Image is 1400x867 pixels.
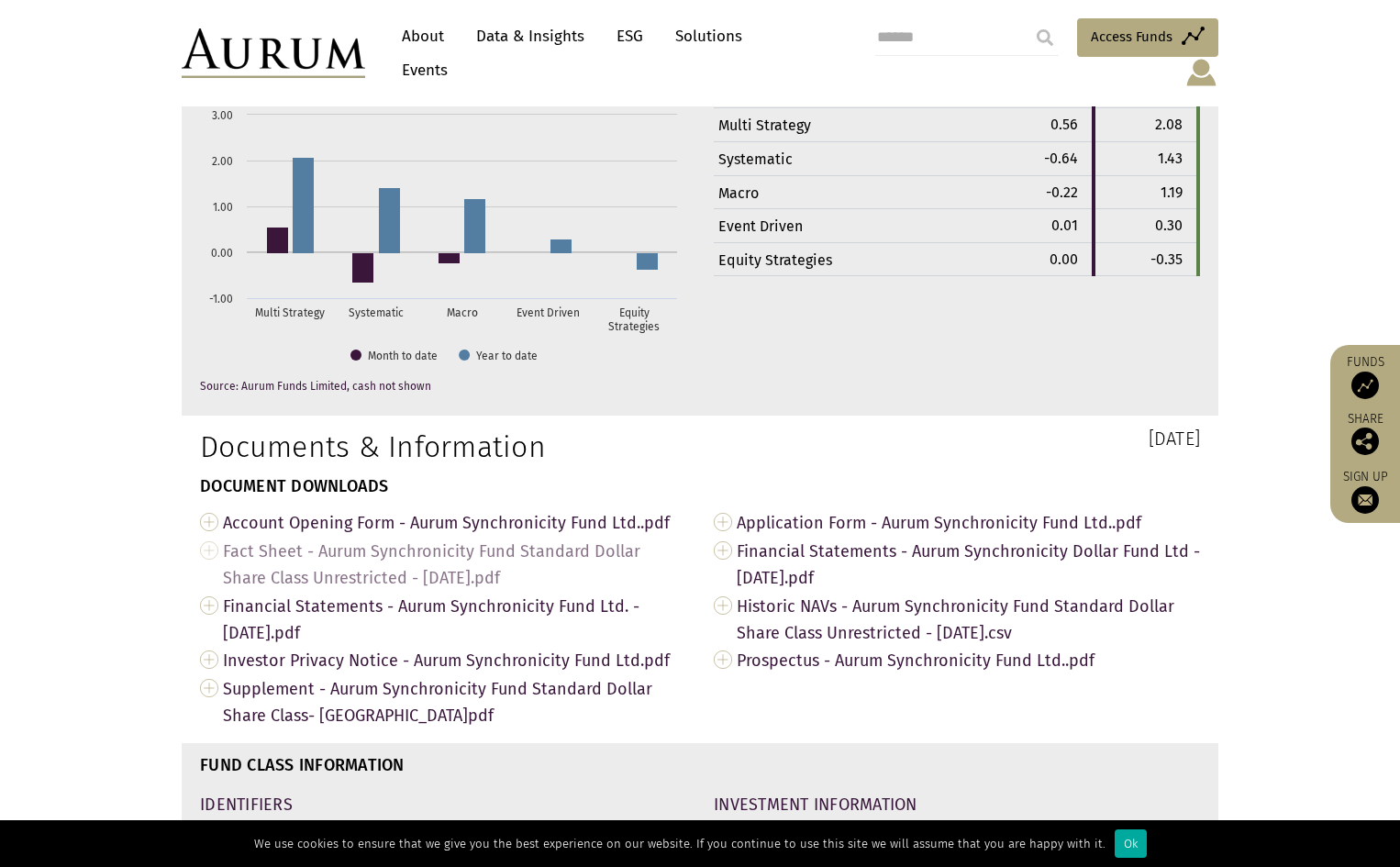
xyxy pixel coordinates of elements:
[987,209,1094,243] td: 0.01
[212,109,233,122] text: 3.00
[987,175,1094,209] td: -0.22
[1184,57,1218,88] img: account-icon.svg
[393,19,453,53] a: About
[1115,829,1147,858] div: Ok
[607,19,652,53] a: ESG
[467,19,594,53] a: Data & Insights
[393,53,448,87] a: Events
[1094,141,1198,175] td: 1.43
[447,306,478,319] text: Macro
[737,592,1200,647] span: Historic NAVs - Aurum Synchronicity Fund Standard Dollar Share Class Unrestricted - [DATE].csv
[349,306,404,319] text: Systematic
[1351,428,1379,455] img: Share this post
[1094,242,1198,276] td: -0.35
[1077,18,1218,57] a: Access Funds
[200,755,405,775] strong: FUND CLASS INFORMATION
[1094,175,1198,209] td: 1.19
[714,796,1200,813] h4: INVESTMENT INFORMATION
[1094,108,1198,142] td: 2.08
[666,19,751,53] a: Solutions
[987,242,1094,276] td: 0.00
[211,247,233,260] text: 0.00
[223,646,686,674] span: Investor Privacy Notice - Aurum Synchronicity Fund Ltd.pdf
[200,429,686,464] h1: Documents & Information
[714,108,987,142] td: Multi Strategy
[223,674,686,729] span: Supplement - Aurum Synchronicity Fund Standard Dollar Share Class- [GEOGRAPHIC_DATA]pdf
[737,508,1200,537] span: Application Form - Aurum Synchronicity Fund Ltd..pdf
[714,175,987,209] td: Macro
[212,155,233,168] text: 2.00
[182,28,365,78] img: Aurum
[1351,486,1379,514] img: Sign up to our newsletter
[476,350,538,362] text: Year to date
[714,141,987,175] td: Systematic
[223,537,686,592] span: Fact Sheet - Aurum Synchronicity Fund Standard Dollar Share Class Unrestricted - [DATE].pdf
[200,381,686,393] p: Source: Aurum Funds Limited, cash not shown
[223,508,686,537] span: Account Opening Form - Aurum Synchronicity Fund Ltd..pdf
[200,476,389,496] strong: DOCUMENT DOWNLOADS
[737,537,1200,592] span: Financial Statements - Aurum Synchronicity Dollar Fund Ltd - [DATE].pdf
[987,108,1094,142] td: 0.56
[1351,372,1379,399] img: Access Funds
[714,242,987,276] td: Equity Strategies
[517,306,580,319] text: Event Driven
[714,209,987,243] td: Event Driven
[1091,26,1172,48] span: Access Funds
[209,293,233,306] text: -1.00
[1339,469,1391,514] a: Sign up
[368,350,438,362] text: Month to date
[1027,19,1063,56] input: Submit
[1339,354,1391,399] a: Funds
[987,141,1094,175] td: -0.64
[737,646,1200,674] span: Prospectus - Aurum Synchronicity Fund Ltd..pdf
[1339,413,1391,455] div: Share
[1094,209,1198,243] td: 0.30
[200,796,686,813] h4: IDENTIFIERS
[223,592,686,647] span: Financial Statements - Aurum Synchronicity Fund Ltd. - [DATE].pdf
[213,201,233,214] text: 1.00
[608,306,660,333] text: Equity Strategies
[714,429,1200,448] h3: [DATE]
[255,306,325,319] text: Multi Strategy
